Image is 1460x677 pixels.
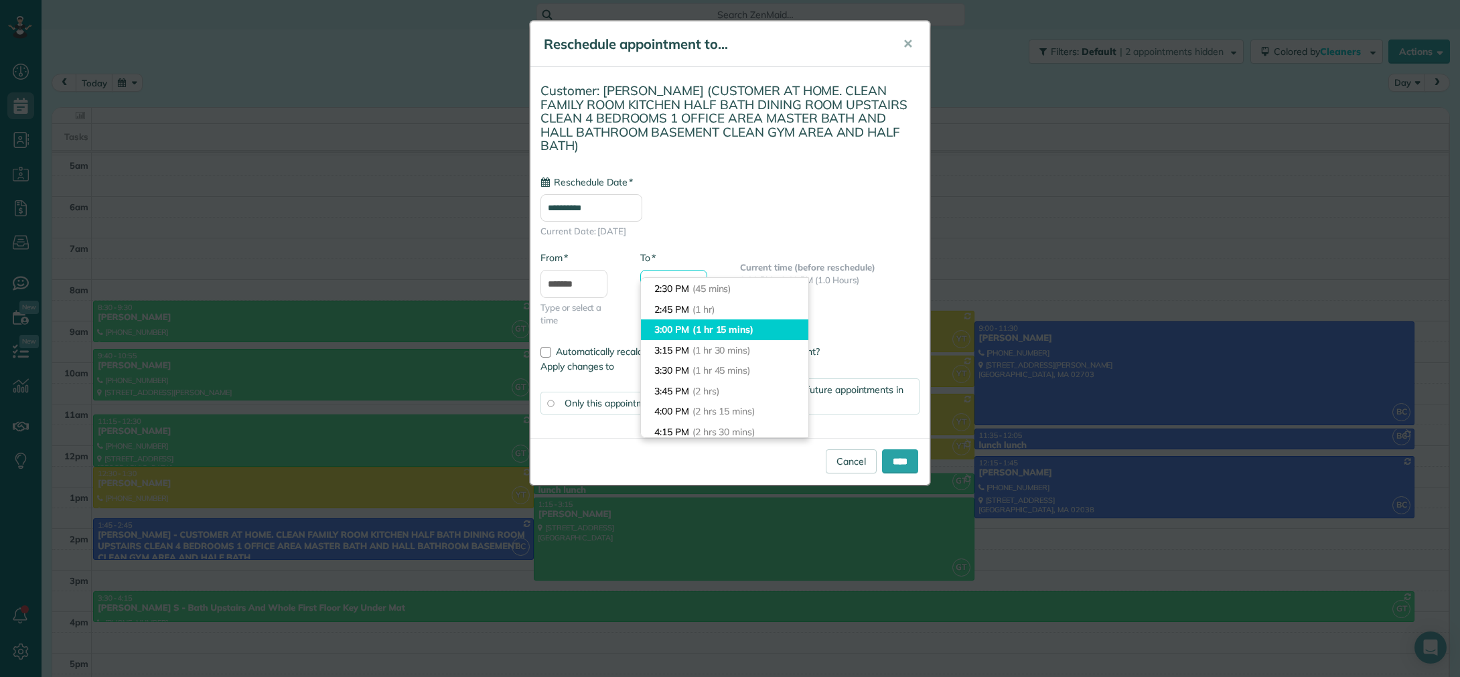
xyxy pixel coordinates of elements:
[692,303,715,315] span: (1 hr)
[641,299,808,320] li: 2:45 PM
[641,360,808,381] li: 3:30 PM
[756,384,904,409] span: This and all future appointments in this series
[826,449,877,473] a: Cancel
[565,397,658,409] span: Only this appointment
[641,319,808,340] li: 3:00 PM
[692,405,755,417] span: (2 hrs 15 mins)
[641,422,808,443] li: 4:15 PM
[641,381,808,402] li: 3:45 PM
[544,35,884,54] h5: Reschedule appointment to...
[740,262,875,273] b: Current time (before reschedule)
[540,251,568,265] label: From
[903,36,913,52] span: ✕
[556,346,820,358] span: Automatically recalculate amount owed for this appointment?
[540,225,920,238] span: Current Date: [DATE]
[540,175,633,189] label: Reschedule Date
[641,340,808,361] li: 3:15 PM
[692,426,755,438] span: (2 hrs 30 mins)
[692,344,750,356] span: (1 hr 30 mins)
[740,274,920,287] p: 2:00 PM - 3:00 PM (1.0 Hours)
[540,84,920,153] h4: Customer: [PERSON_NAME] (CUSTOMER AT HOME. CLEAN FAMILY ROOM KITCHEN HALF BATH DINING ROOM UPSTAI...
[692,283,731,295] span: (45 mins)
[692,385,719,397] span: (2 hrs)
[540,301,620,327] span: Type or select a time
[641,279,808,299] li: 2:30 PM
[641,401,808,422] li: 4:00 PM
[692,364,750,376] span: (1 hr 45 mins)
[640,251,656,265] label: To
[692,323,753,335] span: (1 hr 15 mins)
[540,360,920,373] label: Apply changes to
[547,400,554,406] input: Only this appointment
